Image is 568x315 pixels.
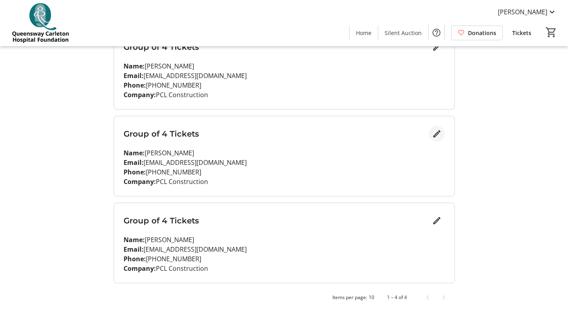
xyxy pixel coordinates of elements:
[124,90,156,99] strong: Company:
[124,245,445,254] p: [EMAIL_ADDRESS][DOMAIN_NAME]
[428,25,444,41] button: Help
[124,177,156,186] strong: Company:
[124,158,445,167] p: [EMAIL_ADDRESS][DOMAIN_NAME]
[378,25,428,40] a: Silent Auction
[124,81,146,90] strong: Phone:
[369,294,374,301] div: 10
[429,126,445,142] button: Edit
[124,168,146,176] strong: Phone:
[124,61,445,71] p: [PERSON_NAME]
[114,290,455,305] mat-paginator: Select page
[429,39,445,55] button: Edit
[124,254,445,264] p: [PHONE_NUMBER]
[5,3,76,43] img: QCH Foundation's Logo
[420,290,436,305] button: Previous page
[124,177,445,186] p: PCL Construction
[429,213,445,229] button: Edit
[124,80,445,90] p: [PHONE_NUMBER]
[124,264,156,273] strong: Company:
[506,25,538,40] a: Tickets
[332,294,367,301] div: Items per page:
[124,62,145,70] strong: Name:
[350,25,378,40] a: Home
[124,149,145,157] strong: Name:
[124,71,445,80] p: [EMAIL_ADDRESS][DOMAIN_NAME]
[124,128,429,140] h3: Group of 4 Tickets
[451,25,503,40] a: Donations
[436,290,452,305] button: Next page
[124,90,445,100] p: PCL Construction
[385,29,422,37] span: Silent Auction
[124,167,445,177] p: [PHONE_NUMBER]
[124,215,429,227] h3: Group of 4 Tickets
[124,235,145,244] strong: Name:
[491,6,563,18] button: [PERSON_NAME]
[387,294,407,301] div: 1 – 4 of 4
[512,29,531,37] span: Tickets
[124,264,445,273] p: PCL Construction
[124,158,143,167] strong: Email:
[498,7,547,17] span: [PERSON_NAME]
[356,29,371,37] span: Home
[124,148,445,158] p: [PERSON_NAME]
[124,235,445,245] p: [PERSON_NAME]
[544,25,558,39] button: Cart
[124,41,429,53] h3: Group of 4 Tickets
[124,254,146,263] strong: Phone:
[124,245,143,254] strong: Email:
[468,29,496,37] span: Donations
[124,71,143,80] strong: Email:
